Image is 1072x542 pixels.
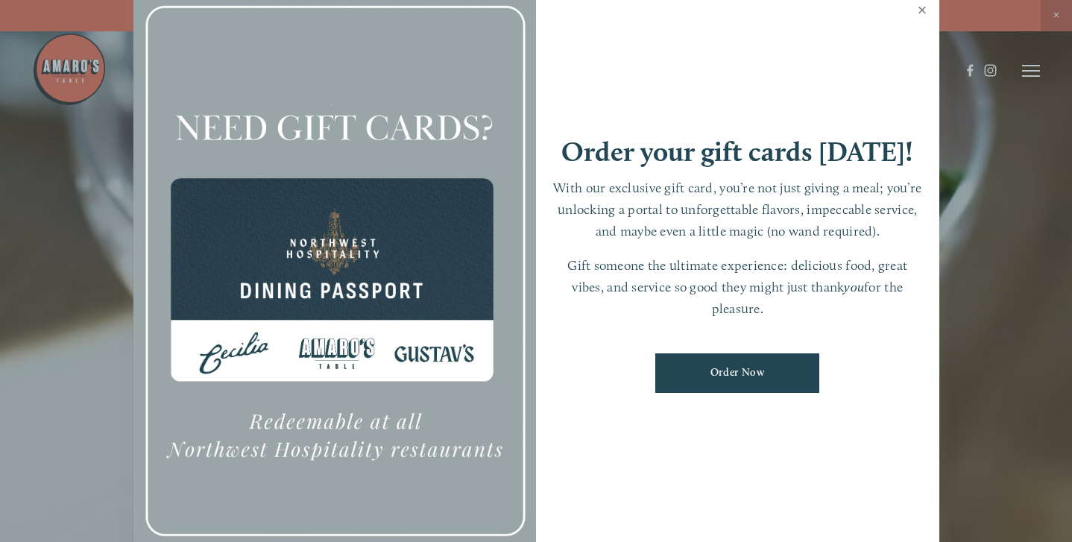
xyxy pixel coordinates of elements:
[844,279,864,294] em: you
[551,177,924,242] p: With our exclusive gift card, you’re not just giving a meal; you’re unlocking a portal to unforge...
[551,255,924,319] p: Gift someone the ultimate experience: delicious food, great vibes, and service so good they might...
[561,138,913,166] h1: Order your gift cards [DATE]!
[655,353,819,393] a: Order Now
